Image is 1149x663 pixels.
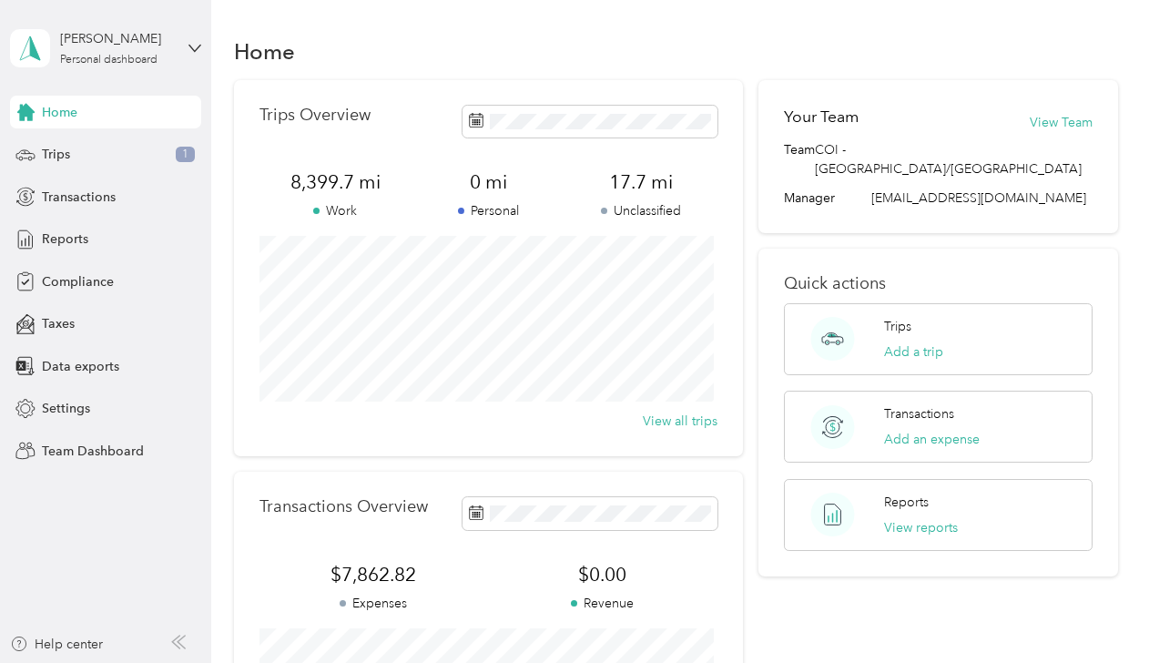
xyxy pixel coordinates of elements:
[884,430,980,449] button: Add an expense
[10,635,103,654] button: Help center
[42,272,114,291] span: Compliance
[42,188,116,207] span: Transactions
[412,201,564,220] p: Personal
[884,342,943,362] button: Add a trip
[60,29,174,48] div: [PERSON_NAME]
[784,189,835,208] span: Manager
[871,190,1086,206] span: [EMAIL_ADDRESS][DOMAIN_NAME]
[1047,561,1149,663] iframe: Everlance-gr Chat Button Frame
[42,357,119,376] span: Data exports
[60,55,158,66] div: Personal dashboard
[412,169,564,195] span: 0 mi
[564,201,717,220] p: Unclassified
[234,42,295,61] h1: Home
[643,412,717,431] button: View all trips
[815,140,1092,178] span: COI - [GEOGRAPHIC_DATA]/[GEOGRAPHIC_DATA]
[176,147,195,163] span: 1
[42,399,90,418] span: Settings
[488,562,717,587] span: $0.00
[259,106,371,125] p: Trips Overview
[784,274,1092,293] p: Quick actions
[884,404,954,423] p: Transactions
[884,518,958,537] button: View reports
[784,140,815,178] span: Team
[884,493,929,512] p: Reports
[884,317,911,336] p: Trips
[784,106,859,128] h2: Your Team
[259,497,428,516] p: Transactions Overview
[564,169,717,195] span: 17.7 mi
[42,229,88,249] span: Reports
[42,314,75,333] span: Taxes
[1030,113,1093,132] button: View Team
[259,594,489,613] p: Expenses
[42,442,144,461] span: Team Dashboard
[259,169,412,195] span: 8,399.7 mi
[259,201,412,220] p: Work
[42,145,70,164] span: Trips
[488,594,717,613] p: Revenue
[42,103,77,122] span: Home
[259,562,489,587] span: $7,862.82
